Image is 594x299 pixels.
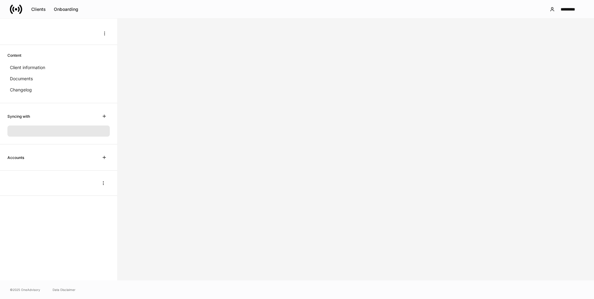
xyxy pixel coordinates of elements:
[7,113,30,119] h6: Syncing with
[10,87,32,93] p: Changelog
[7,73,110,84] a: Documents
[7,52,21,58] h6: Content
[54,7,78,11] div: Onboarding
[10,64,45,71] p: Client information
[27,4,50,14] button: Clients
[10,76,33,82] p: Documents
[7,84,110,95] a: Changelog
[31,7,46,11] div: Clients
[50,4,82,14] button: Onboarding
[53,287,75,292] a: Data Disclaimer
[7,62,110,73] a: Client information
[7,155,24,160] h6: Accounts
[10,287,40,292] span: © 2025 OneAdvisory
